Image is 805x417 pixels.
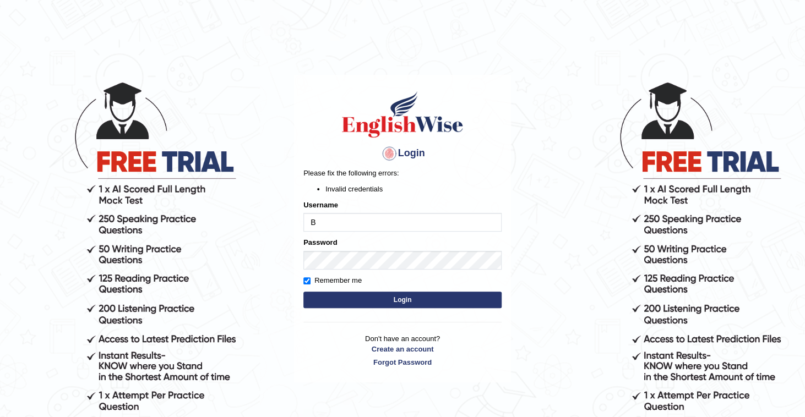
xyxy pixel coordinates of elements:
[303,277,311,284] input: Remember me
[303,168,502,178] p: Please fix the following errors:
[303,275,362,286] label: Remember me
[340,90,465,139] img: Logo of English Wise sign in for intelligent practice with AI
[303,333,502,367] p: Don't have an account?
[303,145,502,162] h4: Login
[325,184,502,194] li: Invalid credentials
[303,237,337,248] label: Password
[303,200,338,210] label: Username
[303,344,502,354] a: Create an account
[303,357,502,367] a: Forgot Password
[303,292,502,308] button: Login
